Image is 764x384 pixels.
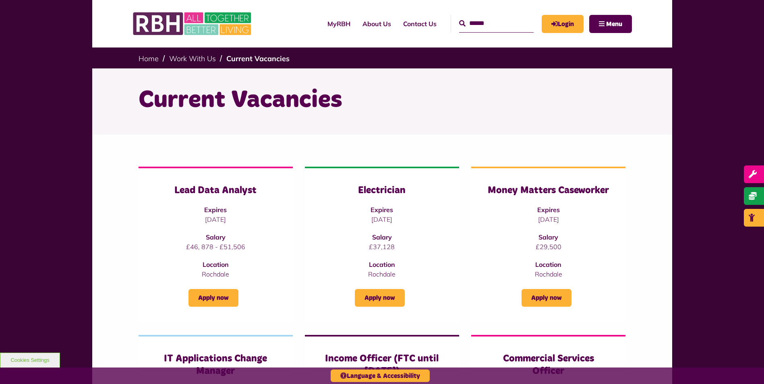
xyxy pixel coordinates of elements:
a: Contact Us [397,13,443,35]
strong: Location [203,260,229,268]
p: [DATE] [321,215,443,224]
input: Search [459,15,534,32]
h3: IT Applications Change Manager [155,353,277,378]
h3: Commercial Services Officer [487,353,609,378]
p: £37,128 [321,242,443,252]
h3: Income Officer (FTC until [DATE]) [321,353,443,378]
strong: Expires [204,206,227,214]
h3: Electrician [321,184,443,197]
h3: Lead Data Analyst [155,184,277,197]
img: RBH [133,8,253,39]
strong: Location [369,260,395,268]
strong: Location [535,260,561,268]
a: Apply now [188,289,238,307]
p: [DATE] [487,215,609,224]
button: Navigation [589,15,632,33]
a: Work With Us [169,54,216,63]
strong: Salary [372,233,392,241]
a: About Us [356,13,397,35]
p: £46, 878 - £51,506 [155,242,277,252]
a: Current Vacancies [226,54,290,63]
a: Home [139,54,159,63]
a: MyRBH [542,15,584,33]
a: Apply now [355,289,405,307]
p: [DATE] [155,215,277,224]
h3: Money Matters Caseworker [487,184,609,197]
h1: Current Vacancies [139,85,626,116]
button: Language & Accessibility [331,370,430,382]
strong: Expires [537,206,560,214]
p: £29,500 [487,242,609,252]
p: Rochdale [321,269,443,279]
p: Rochdale [155,269,277,279]
a: MyRBH [321,13,356,35]
a: Apply now [522,289,571,307]
strong: Salary [206,233,226,241]
span: Menu [606,21,622,27]
strong: Expires [371,206,393,214]
strong: Salary [538,233,558,241]
iframe: Netcall Web Assistant for live chat [728,348,764,384]
p: Rochdale [487,269,609,279]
